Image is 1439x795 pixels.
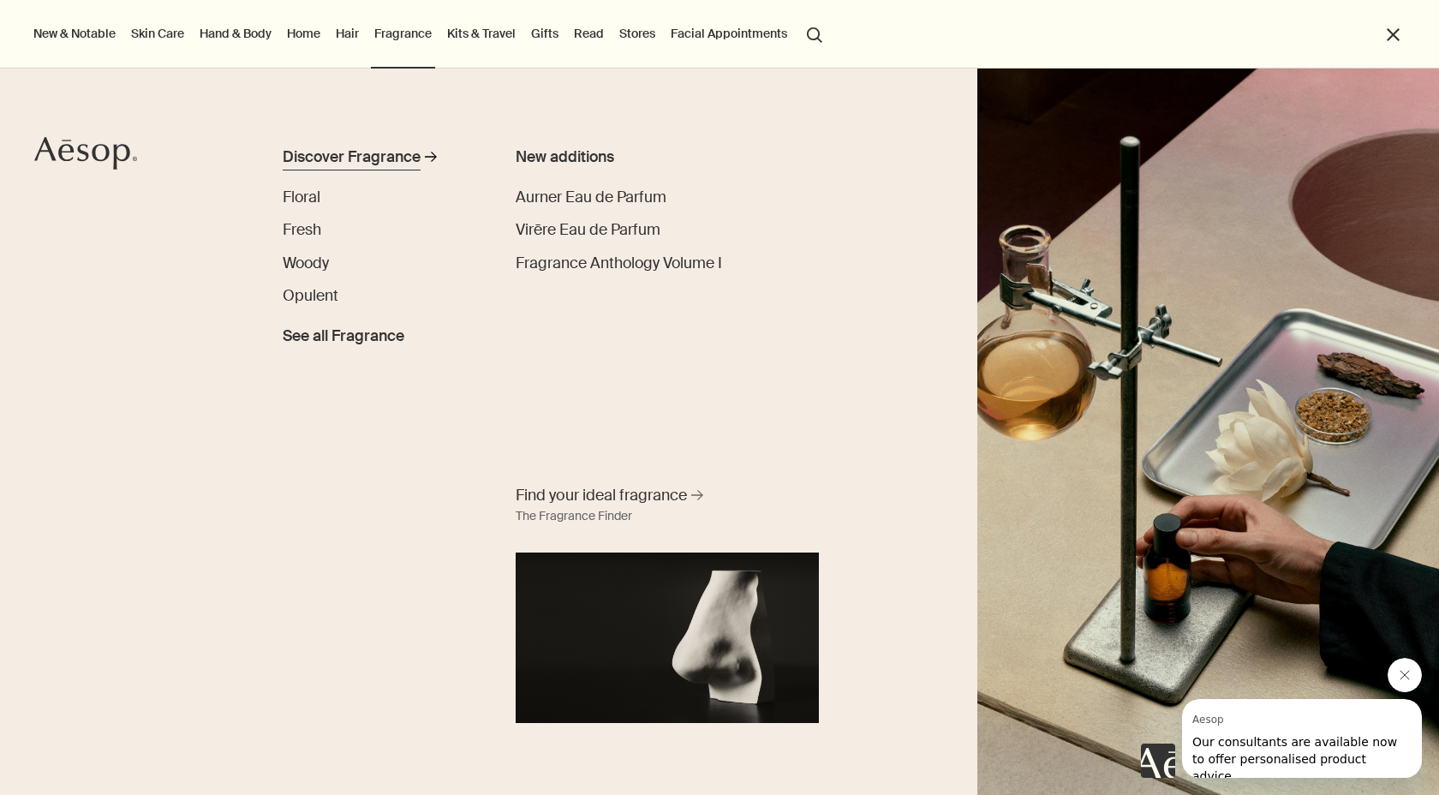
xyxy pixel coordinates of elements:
a: Home [284,22,324,45]
a: Find your ideal fragrance The Fragrance FinderA nose sculpture placed in front of black background [511,481,823,723]
a: Discover Fragrance [283,146,472,176]
a: Fresh [283,218,321,242]
div: Discover Fragrance [283,146,421,169]
a: Aesop [30,132,141,179]
button: New & Notable [30,22,119,45]
a: Fragrance [371,22,435,45]
div: New additions [516,146,747,169]
span: Fresh [283,220,321,239]
svg: Aesop [34,136,137,170]
a: Kits & Travel [444,22,519,45]
a: Hand & Body [196,22,275,45]
a: Read [570,22,607,45]
a: Floral [283,186,320,209]
button: Close the Menu [1383,25,1403,45]
span: Fragrance Anthology Volume I [516,254,722,272]
a: Skin Care [128,22,188,45]
span: Floral [283,188,320,206]
a: Facial Appointments [667,22,791,45]
span: Our consultants are available now to offer personalised product advice. [10,36,215,84]
a: Woody [283,252,329,275]
span: See all Fragrance [283,325,404,348]
button: Open search [799,17,830,50]
div: The Fragrance Finder [516,506,632,527]
iframe: no content [1141,744,1175,778]
span: Woody [283,254,329,272]
a: Aurner Eau de Parfum [516,186,666,209]
img: Plaster sculptures of noses resting on stone podiums and a wooden ladder. [977,69,1439,795]
a: Gifts [528,22,562,45]
a: See all Fragrance [283,318,404,348]
iframe: Message from Aesop [1182,699,1422,778]
div: Aesop says "Our consultants are available now to offer personalised product advice.". Open messag... [1141,658,1422,778]
a: Opulent [283,284,338,308]
a: Virēre Eau de Parfum [516,218,660,242]
span: Aurner Eau de Parfum [516,188,666,206]
span: Opulent [283,286,338,305]
a: Hair [332,22,362,45]
iframe: Close message from Aesop [1388,658,1422,692]
span: Virēre Eau de Parfum [516,220,660,239]
button: Stores [616,22,659,45]
span: Find your ideal fragrance [516,485,687,506]
a: Fragrance Anthology Volume I [516,252,722,275]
